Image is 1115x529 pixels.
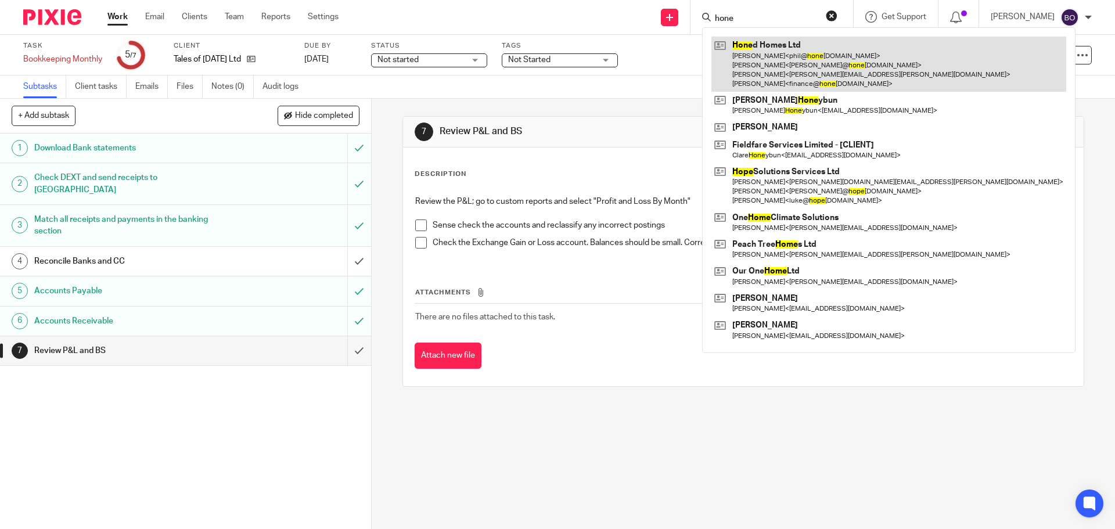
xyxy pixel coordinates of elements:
a: Clients [182,11,207,23]
a: Emails [135,75,168,98]
a: Subtasks [23,75,66,98]
label: Task [23,41,102,51]
span: Hide completed [295,111,353,121]
button: Hide completed [278,106,359,125]
small: /7 [130,52,136,59]
span: Not started [377,56,419,64]
span: [DATE] [304,55,329,63]
h1: Reconcile Banks and CC [34,253,235,270]
button: Clear [826,10,837,21]
div: Bookkeeping Monthly [23,53,102,65]
div: 1 [12,140,28,156]
label: Tags [502,41,618,51]
button: + Add subtask [12,106,75,125]
div: 2 [12,176,28,192]
h1: Review P&L and BS [34,342,235,359]
div: 6 [12,313,28,329]
p: [PERSON_NAME] [991,11,1055,23]
span: There are no files attached to this task. [415,313,555,321]
input: Search [714,14,818,24]
div: 5 [12,283,28,299]
p: Review the P&L; go to custom reports and select "Profit and Loss By Month" [415,196,1071,207]
a: Settings [308,11,339,23]
div: 5 [125,48,136,62]
a: Work [107,11,128,23]
a: Reports [261,11,290,23]
div: 7 [415,123,433,141]
a: Files [177,75,203,98]
span: Get Support [882,13,926,21]
label: Status [371,41,487,51]
span: Not Started [508,56,551,64]
p: Check the Exchange Gain or Loss account. Balances should be small. Correct large balances by ensu... [433,237,1071,249]
h1: Check DEXT and send receipts to [GEOGRAPHIC_DATA] [34,169,235,199]
h1: Match all receipts and payments in the banking section [34,211,235,240]
h1: Review P&L and BS [440,125,768,138]
a: Notes (0) [211,75,254,98]
span: Attachments [415,289,471,296]
button: Attach new file [415,343,481,369]
label: Due by [304,41,357,51]
label: Client [174,41,290,51]
a: Email [145,11,164,23]
a: Audit logs [262,75,307,98]
p: Description [415,170,466,179]
p: Tales of [DATE] Ltd [174,53,241,65]
div: 4 [12,253,28,269]
h1: Download Bank statements [34,139,235,157]
img: svg%3E [1060,8,1079,27]
div: 7 [12,343,28,359]
p: Sense check the accounts and reclassify any incorrect postings [433,219,1071,231]
div: 3 [12,217,28,233]
a: Team [225,11,244,23]
h1: Accounts Payable [34,282,235,300]
a: Client tasks [75,75,127,98]
h1: Accounts Receivable [34,312,235,330]
img: Pixie [23,9,81,25]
